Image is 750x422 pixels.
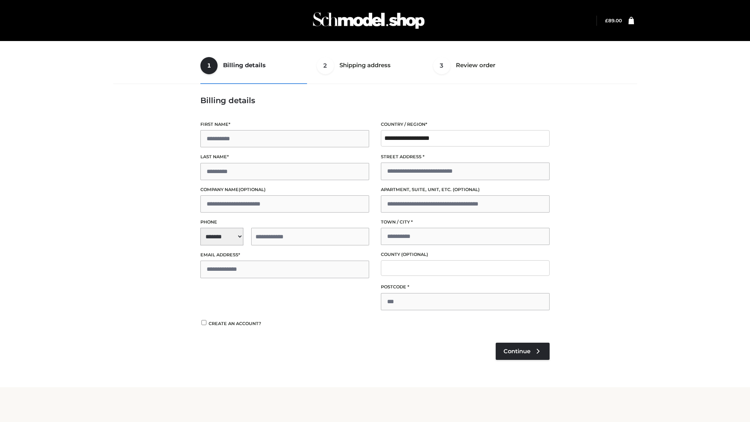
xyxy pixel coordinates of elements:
[381,218,550,226] label: Town / City
[381,283,550,291] label: Postcode
[605,18,608,23] span: £
[200,96,550,105] h3: Billing details
[504,348,530,355] span: Continue
[200,186,369,193] label: Company name
[381,186,550,193] label: Apartment, suite, unit, etc.
[381,121,550,128] label: Country / Region
[401,252,428,257] span: (optional)
[200,251,369,259] label: Email address
[605,18,622,23] a: £89.00
[239,187,266,192] span: (optional)
[453,187,480,192] span: (optional)
[381,153,550,161] label: Street address
[209,321,261,326] span: Create an account?
[200,153,369,161] label: Last name
[605,18,622,23] bdi: 89.00
[381,251,550,258] label: County
[200,320,207,325] input: Create an account?
[200,218,369,226] label: Phone
[496,343,550,360] a: Continue
[200,121,369,128] label: First name
[310,5,427,36] img: Schmodel Admin 964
